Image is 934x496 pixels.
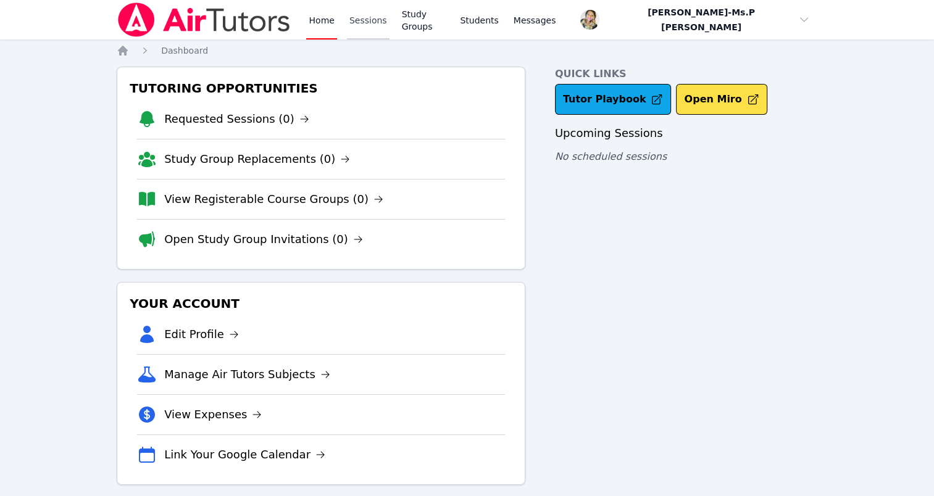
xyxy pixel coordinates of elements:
button: Open Miro [676,84,767,115]
h3: Upcoming Sessions [555,125,817,142]
span: Dashboard [161,46,208,56]
h3: Your Account [127,292,515,315]
span: Messages [514,14,556,27]
a: View Registerable Course Groups (0) [164,191,383,208]
h4: Quick Links [555,67,817,81]
a: Open Study Group Invitations (0) [164,231,363,248]
nav: Breadcrumb [117,44,817,57]
img: Air Tutors [117,2,291,37]
span: No scheduled sessions [555,151,667,162]
a: Requested Sessions (0) [164,110,309,128]
a: Manage Air Tutors Subjects [164,366,330,383]
a: View Expenses [164,406,262,423]
a: Study Group Replacements (0) [164,151,350,168]
a: Link Your Google Calendar [164,446,325,463]
a: Dashboard [161,44,208,57]
a: Tutor Playbook [555,84,672,115]
a: Edit Profile [164,326,239,343]
h3: Tutoring Opportunities [127,77,515,99]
